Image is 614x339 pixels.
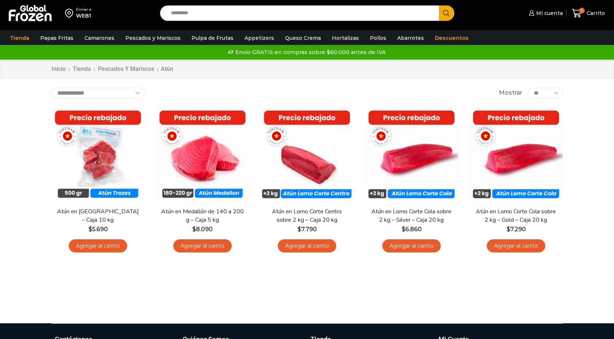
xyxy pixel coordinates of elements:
[192,226,213,233] bdi: 8.090
[278,239,336,253] a: Agregar al carrito: “Atún en Lomo Corte Centro sobre 2 kg - Caja 20 kg”
[51,88,144,99] select: Pedido de la tienda
[88,226,108,233] bdi: 5.690
[56,207,140,224] a: Atún en [GEOGRAPHIC_DATA] – Caja 10 kg
[122,31,184,45] a: Pescados y Mariscos
[72,65,91,73] a: Tienda
[402,226,405,233] span: $
[81,31,118,45] a: Camarones
[527,6,563,20] a: Mi cuenta
[328,31,363,45] a: Hortalizas
[369,207,454,224] a: Atún en Lomo Corte Cola sobre 2 kg – Silver – Caja 20 kg
[76,7,91,12] div: Enviar a
[98,65,155,73] a: Pescados y Mariscos
[297,226,317,233] bdi: 7.790
[69,239,127,253] a: Agregar al carrito: “Atún en Trozos - Caja 10 kg”
[487,239,545,253] a: Agregar al carrito: “Atún en Lomo Corte Cola sobre 2 kg - Gold – Caja 20 kg”
[507,226,526,233] bdi: 7.290
[402,226,422,233] bdi: 6.860
[51,65,66,73] a: Inicio
[366,31,390,45] a: Pollos
[499,89,522,97] span: Mostrar
[51,65,173,73] nav: Breadcrumb
[474,207,558,224] a: Atún en Lomo Corte Cola sobre 2 kg – Gold – Caja 20 kg
[570,5,607,22] a: 0 Carrito
[281,31,325,45] a: Queso Crema
[507,226,510,233] span: $
[265,207,349,224] a: Atún en Lomo Corte Centro sobre 2 kg – Caja 20 kg
[534,9,563,17] span: Mi cuenta
[579,8,585,14] span: 0
[173,239,232,253] a: Agregar al carrito: “Atún en Medallón de 140 a 200 g - Caja 5 kg”
[6,31,33,45] a: Tienda
[241,31,278,45] a: Appetizers
[192,226,196,233] span: $
[439,5,454,21] button: Search button
[394,31,428,45] a: Abarrotes
[88,226,92,233] span: $
[382,239,441,253] a: Agregar al carrito: “Atún en Lomo Corte Cola sobre 2 kg - Silver - Caja 20 kg”
[37,31,77,45] a: Papas Fritas
[585,9,605,17] span: Carrito
[431,31,472,45] a: Descuentos
[161,65,173,72] h1: Atún
[160,207,245,224] a: Atún en Medallón de 140 a 200 g – Caja 5 kg
[76,12,91,19] div: WEB1
[188,31,237,45] a: Pulpa de Frutas
[65,7,76,19] img: address-field-icon.svg
[297,226,301,233] span: $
